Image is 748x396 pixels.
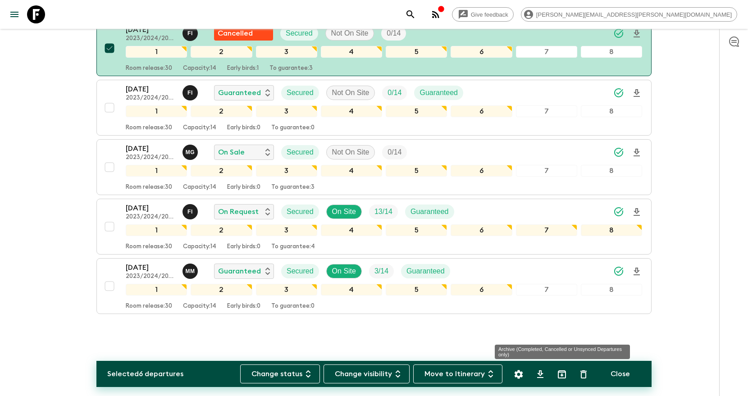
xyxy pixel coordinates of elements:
p: M G [186,149,195,156]
button: [DATE]2023/2024/2025Mona GomaaOn SaleSecuredNot On SiteTrip Fill12345678Room release:30Capacity:1... [96,139,652,195]
button: FI [182,85,200,100]
p: On Request [218,206,259,217]
button: search adventures [401,5,420,23]
p: To guarantee: 3 [271,184,315,191]
div: 3 [256,105,317,117]
div: 8 [581,224,642,236]
p: [DATE] [126,24,175,35]
svg: Synced Successfully [613,28,624,39]
p: Secured [287,266,314,277]
p: Early birds: 0 [227,303,260,310]
div: 4 [321,105,382,117]
div: 2 [191,105,252,117]
div: [PERSON_NAME][EMAIL_ADDRESS][PERSON_NAME][DOMAIN_NAME] [521,7,737,22]
p: Guaranteed [218,266,261,277]
button: menu [5,5,23,23]
span: Give feedback [466,11,513,18]
p: 3 / 14 [374,266,388,277]
button: Download CSV [531,365,549,383]
div: 1 [126,165,187,177]
button: Change visibility [324,364,410,383]
p: Secured [286,28,313,39]
p: To guarantee: 4 [271,243,315,250]
button: [DATE]2023/2024/2025Faten IbrahimFlash Pack cancellationSecuredNot On SiteTrip Fill12345678Room r... [96,20,652,76]
div: 5 [386,165,447,177]
div: 4 [321,224,382,236]
div: 4 [321,284,382,296]
button: MG [182,145,200,160]
p: Cancelled [218,28,253,39]
div: 4 [321,46,382,58]
p: 13 / 14 [374,206,392,217]
p: F I [187,208,193,215]
p: Secured [287,147,314,158]
p: Selected 6 departures [107,369,183,379]
div: 6 [451,284,512,296]
div: 6 [451,46,512,58]
p: Secured [287,206,314,217]
span: Faten Ibrahim [182,207,200,214]
div: Trip Fill [369,264,394,278]
div: 2 [191,284,252,296]
p: Room release: 30 [126,303,172,310]
p: Not On Site [332,87,369,98]
div: 4 [321,165,382,177]
button: [DATE]2023/2024/2025Faten IbrahimOn RequestSecuredOn SiteTrip FillGuaranteed12345678Room release:... [96,199,652,255]
p: Capacity: 14 [183,124,216,132]
p: Early birds: 0 [227,124,260,132]
p: 0 / 14 [388,147,401,158]
div: Secured [281,205,319,219]
p: Guaranteed [410,206,449,217]
p: 0 / 14 [388,87,401,98]
p: Capacity: 14 [183,65,216,72]
p: 2023/2024/2025 [126,214,175,221]
div: 3 [256,46,317,58]
p: 2023/2024/2025 [126,273,175,280]
div: 8 [581,165,642,177]
p: Early birds: 0 [227,184,260,191]
div: Not On Site [326,145,375,159]
div: 7 [516,105,577,117]
div: Secured [281,86,319,100]
div: 8 [581,46,642,58]
div: 1 [126,46,187,58]
svg: Download Onboarding [631,88,642,99]
div: 6 [451,224,512,236]
div: Archive (Completed, Cancelled or Unsynced Departures only) [495,345,630,359]
p: On Site [332,266,356,277]
svg: Download Onboarding [631,207,642,218]
div: Secured [280,26,318,41]
button: [DATE]2023/2024/2025Mina MahrousGuaranteedSecuredOn SiteTrip FillGuaranteed12345678Room release:3... [96,258,652,314]
div: 5 [386,224,447,236]
p: 0 / 14 [387,28,401,39]
div: 1 [126,284,187,296]
div: 7 [516,224,577,236]
p: 2023/2024/2025 [126,35,175,42]
svg: Download Onboarding [631,28,642,39]
div: 6 [451,105,512,117]
div: 8 [581,284,642,296]
div: 3 [256,165,317,177]
span: Mona Gomaa [182,147,200,155]
p: [DATE] [126,262,175,273]
a: Give feedback [452,7,514,22]
p: To guarantee: 0 [271,124,315,132]
p: Capacity: 14 [183,303,216,310]
button: FI [182,26,200,41]
div: 2 [191,165,252,177]
p: Room release: 30 [126,124,172,132]
div: 7 [516,165,577,177]
div: Trip Fill [382,86,407,100]
p: [DATE] [126,143,175,154]
div: 5 [386,284,447,296]
p: Early birds: 1 [227,65,259,72]
button: Archive (Completed, Cancelled or Unsynced Departures only) [553,365,571,383]
p: [DATE] [126,203,175,214]
div: 6 [451,165,512,177]
span: Faten Ibrahim [182,88,200,95]
button: MM [182,264,200,279]
div: 1 [126,224,187,236]
p: Early birds: 0 [227,243,260,250]
p: Room release: 30 [126,65,172,72]
svg: Download Onboarding [631,147,642,158]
